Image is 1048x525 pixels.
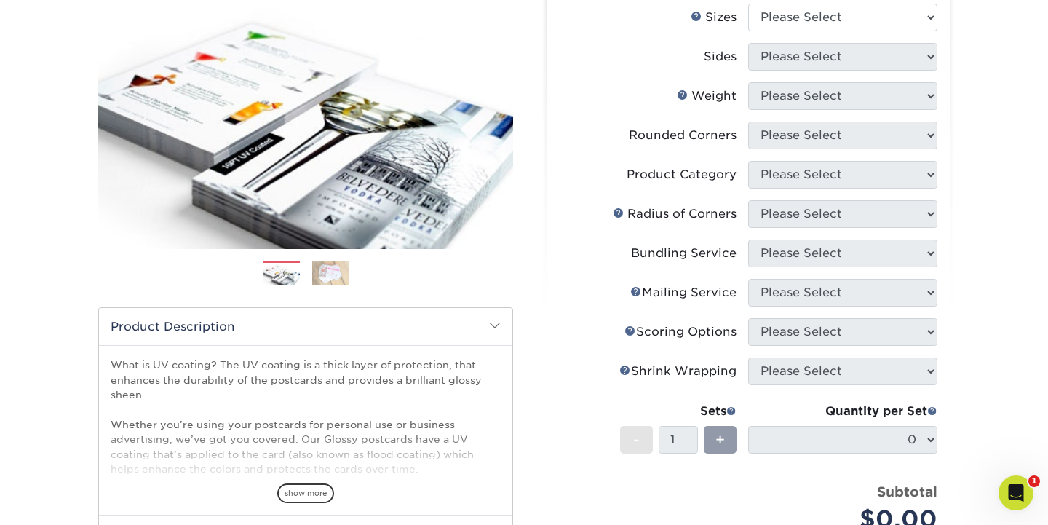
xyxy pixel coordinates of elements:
div: Mailing Service [630,284,737,301]
span: 1 [1028,475,1040,487]
div: Bundling Service [631,245,737,262]
h2: Product Description [99,308,512,345]
div: Sizes [691,9,737,26]
div: Sets [620,403,737,420]
iframe: Intercom live chat [999,475,1033,510]
iframe: Google Customer Reviews [4,481,124,520]
div: Sides [704,48,737,66]
span: - [633,429,640,451]
span: show more [277,483,334,503]
div: Rounded Corners [629,127,737,144]
div: Scoring Options [624,323,737,341]
div: Radius of Corners [613,205,737,223]
div: Quantity per Set [748,403,937,420]
div: Product Category [627,166,737,183]
div: Shrink Wrapping [619,363,737,380]
img: Postcards 02 [312,260,349,285]
strong: Subtotal [877,483,937,500]
span: + [715,429,725,451]
div: Weight [677,87,737,105]
img: Postcards 01 [263,261,300,287]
